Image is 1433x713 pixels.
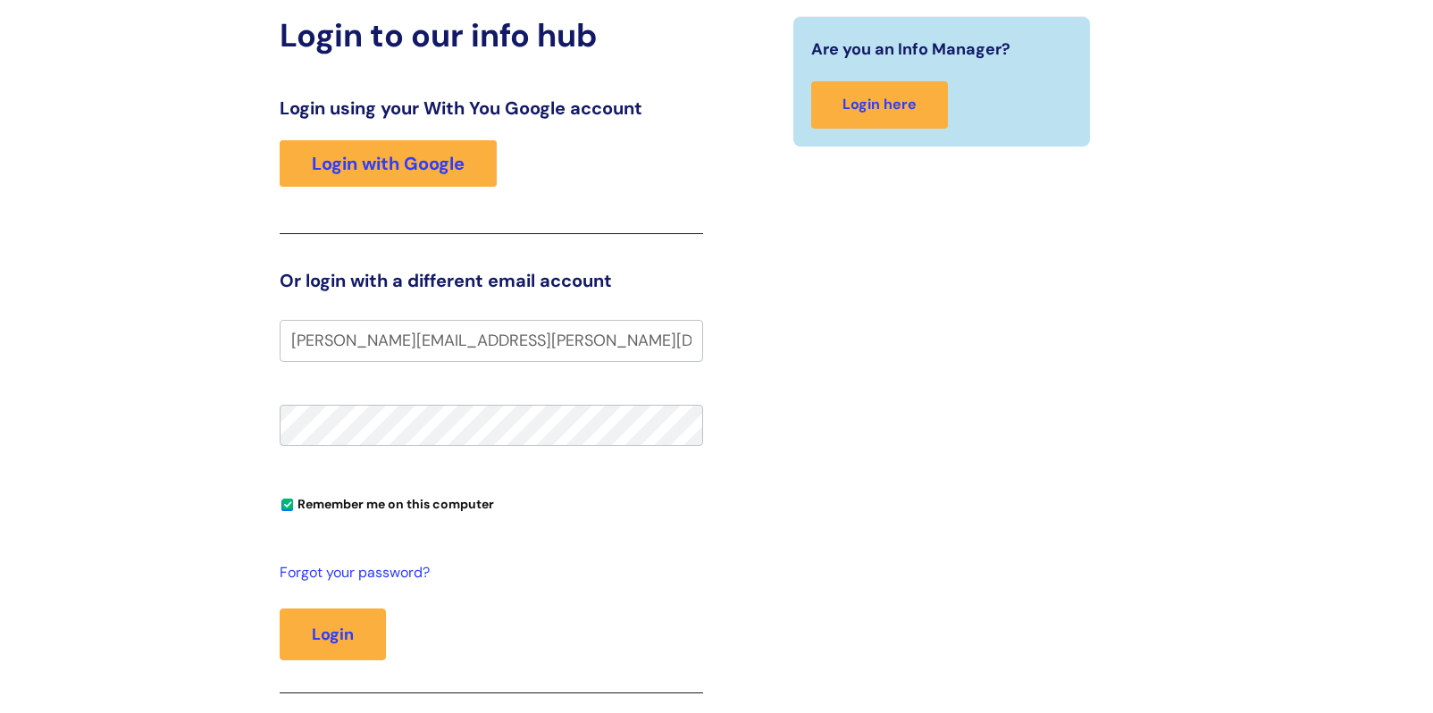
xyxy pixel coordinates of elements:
[280,608,386,660] button: Login
[811,35,1010,63] span: Are you an Info Manager?
[280,320,703,361] input: Your e-mail address
[281,499,293,511] input: Remember me on this computer
[280,140,497,187] a: Login with Google
[280,97,703,119] h3: Login using your With You Google account
[811,81,948,129] a: Login here
[280,560,694,586] a: Forgot your password?
[280,16,703,55] h2: Login to our info hub
[280,492,494,512] label: Remember me on this computer
[280,489,703,517] div: You can uncheck this option if you're logging in from a shared device
[280,270,703,291] h3: Or login with a different email account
